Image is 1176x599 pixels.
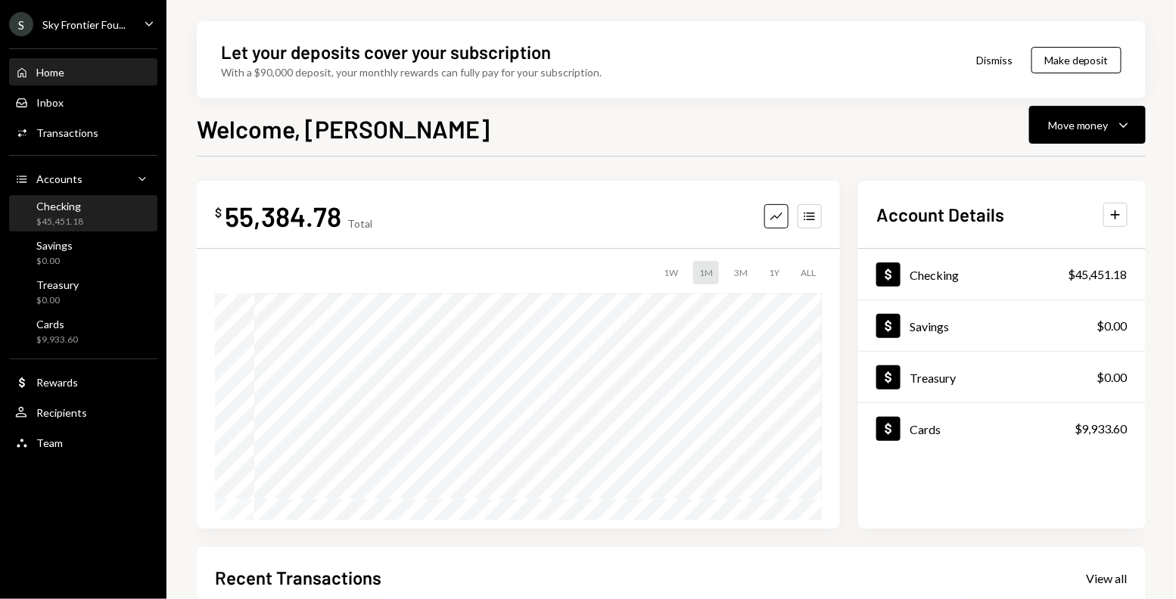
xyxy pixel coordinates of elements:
[957,42,1031,78] button: Dismiss
[36,278,79,291] div: Treasury
[36,66,64,79] div: Home
[36,200,83,213] div: Checking
[36,216,83,228] div: $45,451.18
[876,202,1004,227] h2: Account Details
[9,195,157,231] a: Checking$45,451.18
[728,261,754,284] div: 3M
[197,113,490,144] h1: Welcome, [PERSON_NAME]
[36,126,98,139] div: Transactions
[1087,571,1128,586] div: View all
[36,334,78,346] div: $9,933.60
[9,58,157,85] a: Home
[36,294,79,307] div: $0.00
[9,368,157,396] a: Rewards
[42,18,126,31] div: Sky Frontier Fou...
[36,318,78,331] div: Cards
[9,399,157,426] a: Recipients
[225,199,341,233] div: 55,384.78
[910,268,959,282] div: Checking
[9,165,157,192] a: Accounts
[215,205,222,220] div: $
[36,436,63,449] div: Team
[1031,47,1122,73] button: Make deposit
[9,234,157,271] a: Savings$0.00
[36,239,73,252] div: Savings
[910,319,949,334] div: Savings
[36,96,64,109] div: Inbox
[858,403,1146,454] a: Cards$9,933.60
[221,39,551,64] div: Let your deposits cover your subscription
[693,261,719,284] div: 1M
[9,119,157,146] a: Transactions
[36,172,82,185] div: Accounts
[1097,368,1128,386] div: $0.00
[36,376,78,389] div: Rewards
[9,429,157,456] a: Team
[1087,570,1128,586] a: View all
[9,313,157,349] a: Cards$9,933.60
[36,406,87,419] div: Recipients
[763,261,786,284] div: 1Y
[795,261,822,284] div: ALL
[9,12,33,36] div: S
[910,422,941,436] div: Cards
[221,64,602,80] div: With a $90,000 deposit, your monthly rewards can fully pay for your subscription.
[1068,265,1128,284] div: $45,451.18
[1075,420,1128,438] div: $9,933.60
[9,274,157,310] a: Treasury$0.00
[36,255,73,268] div: $0.00
[858,300,1146,351] a: Savings$0.00
[215,565,381,590] h2: Recent Transactions
[1048,117,1109,133] div: Move money
[347,217,372,230] div: Total
[9,88,157,116] a: Inbox
[858,352,1146,402] a: Treasury$0.00
[858,249,1146,299] a: Checking$45,451.18
[1029,106,1146,144] button: Move money
[658,261,684,284] div: 1W
[910,371,956,385] div: Treasury
[1097,317,1128,335] div: $0.00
